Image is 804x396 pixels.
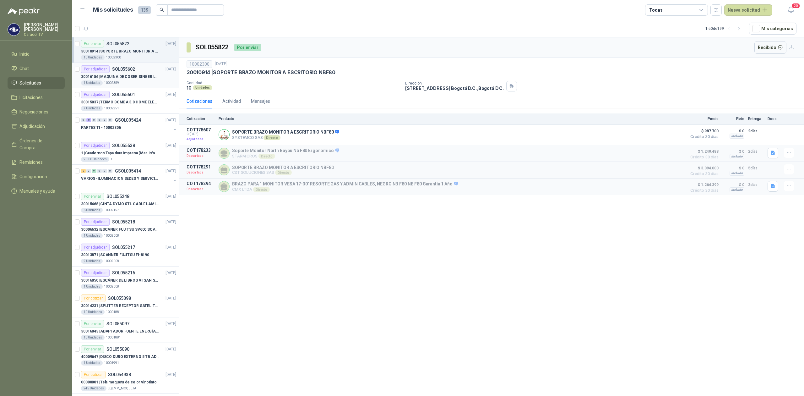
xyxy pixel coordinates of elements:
div: Cotizaciones [187,98,212,105]
p: 1 | Cuadernos Tapa dura impresa (Mas informacion en el adjunto) [81,150,159,156]
div: 1 Unidades [81,80,103,85]
div: Mensajes [251,98,270,105]
div: Por adjudicar [81,91,110,98]
div: 10 Unidades [81,55,105,60]
p: COT178233 [187,148,215,153]
span: $ 3.094.000 [687,164,719,172]
p: COT178291 [187,164,215,169]
span: search [160,8,164,12]
p: $ 0 [722,127,744,135]
span: Manuales y ayuda [19,188,55,195]
span: Inicio [19,51,30,58]
p: [DATE] [166,219,176,225]
p: Cantidad [187,81,400,85]
a: 0 8 0 0 0 0 GSOL005424[DATE] PARTES TI - 10002306 [81,116,177,136]
p: SOL055601 [112,92,135,97]
div: 1 - 50 de 199 [705,24,744,34]
div: 9 [92,169,96,173]
div: 245 Unidades [81,386,106,391]
span: Crédito 30 días [687,135,719,139]
p: 30010914 | SOPORTE BRAZO MONITOR A ESCRITORIO NBF80 [187,69,335,76]
div: Unidades [193,85,212,90]
p: 10002008 [104,284,119,289]
a: Por adjudicarSOL055601[DATE] 30015037 |TERMO BOMBA 3.0 HOME ELEMENTS ACERO INOX7 Unidades10002251 [72,88,179,114]
span: Negociaciones [19,108,48,115]
p: EQLMM_MOQUETA [108,386,136,391]
p: [DATE] [166,194,176,200]
p: [DATE] [166,372,176,378]
p: SOL055538 [112,143,135,148]
div: 0 [108,118,112,122]
button: Recibido [754,41,787,54]
div: Actividad [222,98,241,105]
div: Por adjudicar [81,244,110,251]
span: Crédito 30 días [687,172,719,176]
p: 30015468 | CINTA DYMO XTL CABLE LAMIN 38X21MMBLANCO [81,201,159,207]
span: 139 [138,6,151,14]
div: Por enviar [234,44,261,51]
div: 8 [86,118,91,122]
p: 40009647 | DISCO DURO EXTERNO 5 TB ADATA - ANTIGOLPES [81,354,159,360]
a: Manuales y ayuda [8,185,65,197]
p: 10001881 [106,310,121,315]
img: Logo peakr [8,8,40,15]
div: 2 [81,169,86,173]
div: Directo [253,187,270,192]
a: Por enviarSOL055097[DATE] 30016043 |ADAPTADOR FUENTE ENERGÍA GENÉRICO 24V 1A10 Unidades10001881 [72,317,179,343]
p: [DATE] [166,245,176,250]
div: 0 [86,169,91,173]
p: Producto [219,117,683,121]
a: Órdenes de Compra [8,135,65,154]
p: CMX LTDA [232,187,458,192]
p: 10001991 [104,360,119,366]
div: 2.000 Unidades [81,157,109,162]
p: 10 [187,85,192,91]
div: Incluido [730,134,744,139]
span: $ 1.264.399 [687,181,719,189]
div: 2 Unidades [81,259,103,264]
p: SOL055602 [112,67,135,71]
p: [DATE] [166,168,176,174]
p: Descartada [187,186,215,192]
span: Remisiones [19,159,43,166]
p: 10002008 [104,259,119,264]
h1: Mis solicitudes [93,5,133,14]
p: $ 0 [722,164,744,172]
p: SOL055216 [112,271,135,275]
img: Company Logo [219,129,229,140]
p: [DATE] [215,61,227,67]
a: Por adjudicarSOL055602[DATE] 30016156 |MAQUINA DE COSER SINGER LCD C56551 Unidades10002359 [72,63,179,88]
button: Mís categorías [749,23,796,35]
p: 10002251 [104,106,119,111]
p: 10002359 [104,80,119,85]
div: 0 [108,169,112,173]
p: Docs [768,117,780,121]
p: 30016043 | ADAPTADOR FUENTE ENERGÍA GENÉRICO 24V 1A [81,328,159,334]
div: 10002300 [187,60,212,68]
a: Por enviarSOL055822[DATE] 30010914 |SOPORTE BRAZO MONITOR A ESCRITORIO NBF8010 Unidades10002300 [72,37,179,63]
p: SOL054938 [108,372,131,377]
p: C&T SOLUCIONES SAS [232,170,334,175]
div: Directo [275,170,292,175]
p: Caracol TV [24,33,65,36]
div: Por enviar [81,345,104,353]
p: SYSTEMCO SAS [232,135,339,140]
p: 1 [111,157,112,162]
div: Por cotizar [81,371,106,378]
p: Descartada [187,169,215,176]
p: [DATE] [166,321,176,327]
div: 1 Unidades [81,284,103,289]
div: Por adjudicar [81,65,110,73]
p: [DATE] [166,41,176,47]
p: SOL055097 [106,322,129,326]
div: 1 Unidades [81,233,103,238]
span: Adjudicación [19,123,45,130]
p: 30016156 | MAQUINA DE COSER SINGER LCD C5655 [81,74,159,80]
p: SOL055822 [106,41,129,46]
div: Incluido [730,187,744,192]
p: SOPORTE BRAZO MONITOR A ESCRITORIO NBF80 [232,165,334,170]
span: C: [DATE] [187,132,215,136]
a: Por cotizarSOL054938[DATE] 00000001 |Tela moqueta de color vinotinto245 UnidadesEQLMM_MOQUETA [72,368,179,394]
p: SOL055098 [108,296,131,300]
div: 7 Unidades [81,106,103,111]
